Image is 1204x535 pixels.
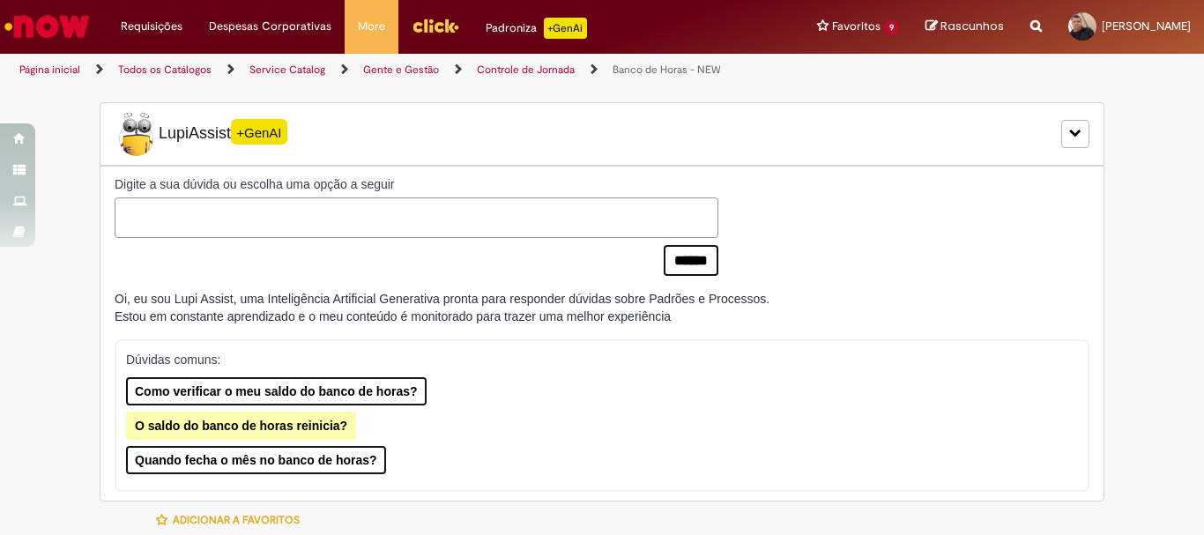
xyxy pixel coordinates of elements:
[173,513,300,527] span: Adicionar a Favoritos
[477,63,575,77] a: Controle de Jornada
[249,63,325,77] a: Service Catalog
[115,112,159,156] img: Lupi
[121,18,182,35] span: Requisições
[209,18,331,35] span: Despesas Corporativas
[126,446,386,474] button: Quando fecha o mês no banco de horas?
[940,18,1004,34] span: Rascunhos
[19,63,80,77] a: Página inicial
[832,18,881,35] span: Favoritos
[925,19,1004,35] a: Rascunhos
[126,351,1064,368] p: Dúvidas comuns:
[2,9,93,44] img: ServiceNow
[486,18,587,39] div: Padroniza
[100,102,1104,166] div: LupiLupiAssist+GenAI
[412,12,459,39] img: click_logo_yellow_360x200.png
[115,112,287,156] span: LupiAssist
[231,119,287,145] span: +GenAI
[118,63,212,77] a: Todos os Catálogos
[613,63,721,77] a: Banco de Horas - NEW
[126,377,427,405] button: Como verificar o meu saldo do banco de horas?
[358,18,385,35] span: More
[115,175,718,193] label: Digite a sua dúvida ou escolha uma opção a seguir
[13,54,790,86] ul: Trilhas de página
[115,290,769,325] div: Oi, eu sou Lupi Assist, uma Inteligência Artificial Generativa pronta para responder dúvidas sobr...
[544,18,587,39] p: +GenAi
[1102,19,1191,33] span: [PERSON_NAME]
[363,63,439,77] a: Gente e Gestão
[884,20,899,35] span: 9
[126,412,356,440] button: O saldo do banco de horas reinicia?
